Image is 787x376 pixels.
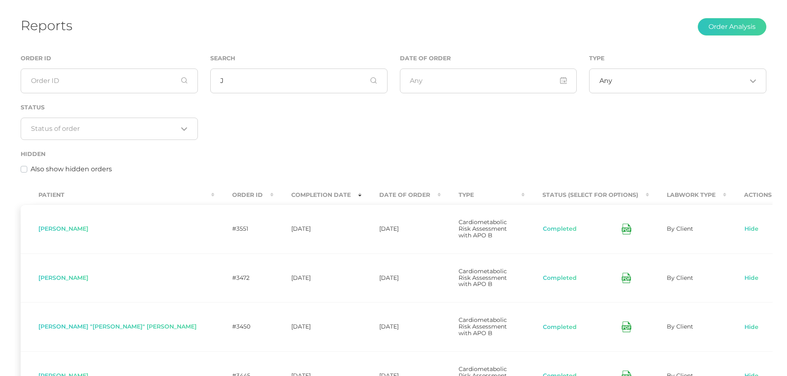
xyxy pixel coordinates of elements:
th: Type : activate to sort column ascending [441,186,525,204]
button: Order Analysis [698,18,766,35]
td: [DATE] [361,204,441,253]
td: #3450 [214,302,273,351]
label: Hidden [21,151,45,158]
input: Search for option [612,77,747,85]
label: Also show hidden orders [31,164,112,174]
button: Completed [542,225,577,233]
th: Order ID : activate to sort column ascending [214,186,273,204]
span: [PERSON_NAME] [38,225,88,232]
span: By Client [667,323,693,330]
label: Status [21,104,45,111]
input: First or Last Name [210,69,388,93]
input: Order ID [21,69,198,93]
td: [DATE] [273,253,361,303]
button: Completed [542,274,577,282]
span: Cardiometabolic Risk Assessment with APO B [459,316,507,337]
span: By Client [667,225,693,232]
th: Date Of Order : activate to sort column ascending [361,186,441,204]
h1: Reports [21,17,72,33]
label: Search [210,55,235,62]
span: Any [599,77,612,85]
button: Completed [542,323,577,331]
th: Completion Date : activate to sort column ascending [273,186,361,204]
span: [PERSON_NAME] "[PERSON_NAME]" [PERSON_NAME] [38,323,197,330]
td: [DATE] [273,204,361,253]
th: Status (Select for Options) : activate to sort column ascending [525,186,649,204]
a: Hide [744,274,759,282]
span: By Client [667,274,693,281]
input: Search for option [31,125,178,133]
span: Cardiometabolic Risk Assessment with APO B [459,218,507,239]
a: Hide [744,323,759,331]
td: [DATE] [361,302,441,351]
td: [DATE] [273,302,361,351]
td: #3472 [214,253,273,303]
span: [PERSON_NAME] [38,274,88,281]
label: Type [589,55,604,62]
td: [DATE] [361,253,441,303]
div: Search for option [21,118,198,140]
label: Date of Order [400,55,451,62]
td: #3551 [214,204,273,253]
div: Search for option [589,69,766,93]
th: Labwork Type : activate to sort column ascending [649,186,726,204]
input: Any [400,69,577,93]
span: Cardiometabolic Risk Assessment with APO B [459,267,507,288]
label: Order ID [21,55,51,62]
a: Hide [744,225,759,233]
th: Patient : activate to sort column ascending [21,186,214,204]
